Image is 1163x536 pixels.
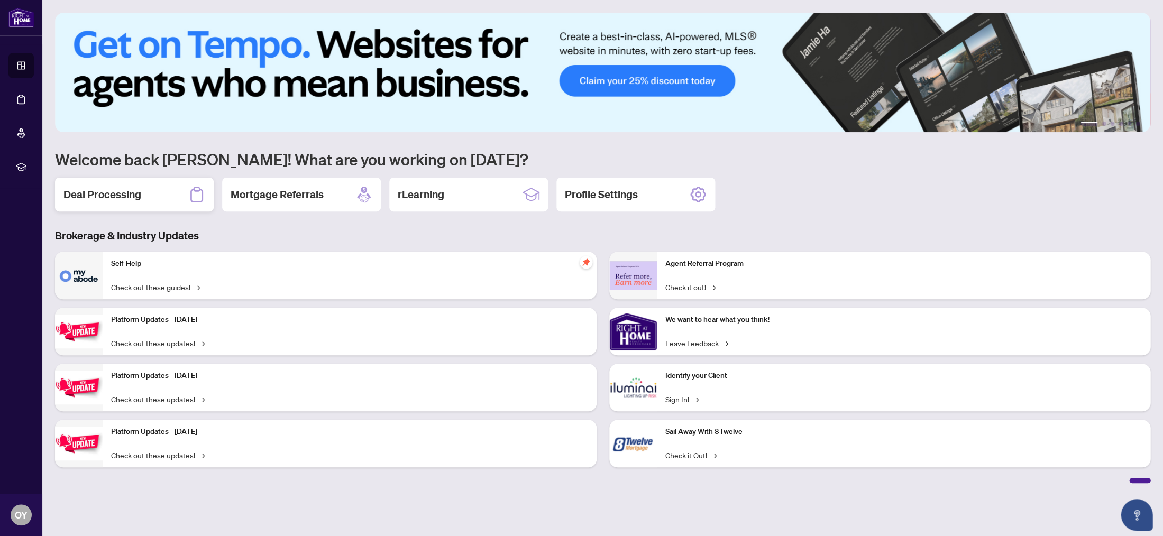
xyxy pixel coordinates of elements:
[1127,122,1131,126] button: 5
[1121,499,1152,531] button: Open asap
[665,393,699,405] a: Sign In!→
[199,393,205,405] span: →
[55,13,1150,132] img: Slide 0
[1110,122,1114,126] button: 3
[55,228,1150,243] h3: Brokerage & Industry Updates
[111,258,588,270] p: Self-Help
[199,449,205,461] span: →
[710,281,716,293] span: →
[665,370,1142,382] p: Identify your Client
[580,256,592,269] span: pushpin
[111,449,205,461] a: Check out these updates!→
[111,426,588,438] p: Platform Updates - [DATE]
[665,337,728,349] a: Leave Feedback→
[609,308,657,355] img: We want to hear what you think!
[565,187,638,202] h2: Profile Settings
[609,420,657,467] img: Sail Away With 8Twelve
[55,252,103,299] img: Self-Help
[111,370,588,382] p: Platform Updates - [DATE]
[199,337,205,349] span: →
[111,314,588,326] p: Platform Updates - [DATE]
[1102,122,1106,126] button: 2
[231,187,324,202] h2: Mortgage Referrals
[63,187,141,202] h2: Deal Processing
[723,337,728,349] span: →
[111,337,205,349] a: Check out these updates!→
[1135,122,1140,126] button: 6
[609,261,657,290] img: Agent Referral Program
[609,364,657,411] img: Identify your Client
[1080,122,1097,126] button: 1
[693,393,699,405] span: →
[55,427,103,460] img: Platform Updates - June 23, 2025
[665,281,716,293] a: Check it out!→
[55,315,103,348] img: Platform Updates - July 21, 2025
[665,314,1142,326] p: We want to hear what you think!
[8,8,34,27] img: logo
[1119,122,1123,126] button: 4
[15,507,28,522] span: OY
[111,281,200,293] a: Check out these guides!→
[665,258,1142,270] p: Agent Referral Program
[55,149,1150,169] h1: Welcome back [PERSON_NAME]! What are you working on [DATE]?
[665,426,1142,438] p: Sail Away With 8Twelve
[111,393,205,405] a: Check out these updates!→
[398,187,444,202] h2: rLearning
[665,449,717,461] a: Check it Out!→
[55,371,103,404] img: Platform Updates - July 8, 2025
[195,281,200,293] span: →
[711,449,717,461] span: →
